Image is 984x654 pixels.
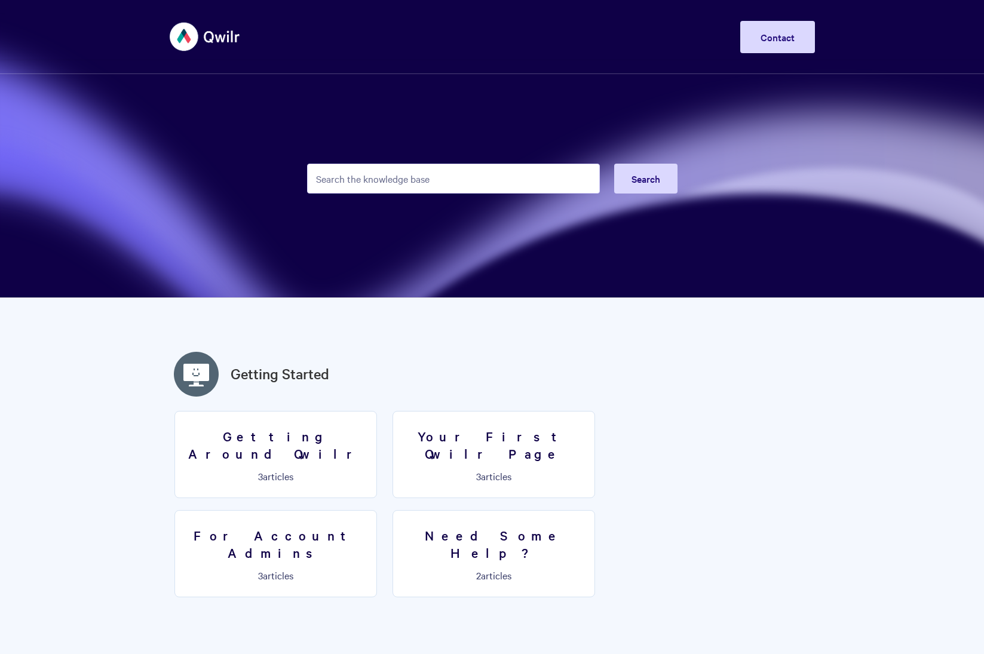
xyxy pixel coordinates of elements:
span: 3 [476,469,481,483]
a: Contact [740,21,815,53]
span: 3 [258,469,263,483]
p: articles [182,471,369,481]
a: Getting Around Qwilr 3articles [174,411,377,498]
h3: For Account Admins [182,527,369,561]
a: Getting Started [231,363,329,385]
p: articles [400,570,587,581]
button: Search [614,164,678,194]
p: articles [400,471,587,481]
a: For Account Admins 3articles [174,510,377,597]
span: 3 [258,569,263,582]
img: Qwilr Help Center [170,14,241,59]
p: articles [182,570,369,581]
input: Search the knowledge base [307,164,600,194]
span: Search [632,172,660,185]
a: Need Some Help? 2articles [393,510,595,597]
h3: Getting Around Qwilr [182,428,369,462]
h3: Your First Qwilr Page [400,428,587,462]
span: 2 [476,569,481,582]
a: Your First Qwilr Page 3articles [393,411,595,498]
h3: Need Some Help? [400,527,587,561]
